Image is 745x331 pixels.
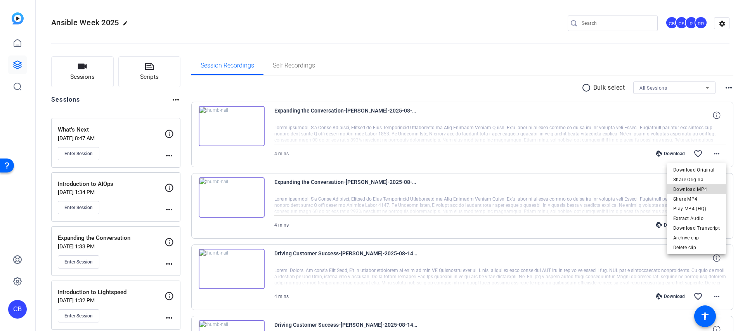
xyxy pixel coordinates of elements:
[673,214,720,223] span: Extract Audio
[673,175,720,184] span: Share Original
[673,204,720,213] span: Play MP4 (HQ)
[673,165,720,175] span: Download Original
[673,194,720,204] span: Share MP4
[673,243,720,252] span: Delete clip
[673,224,720,233] span: Download Transcript
[673,185,720,194] span: Download MP4
[673,233,720,243] span: Archive clip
